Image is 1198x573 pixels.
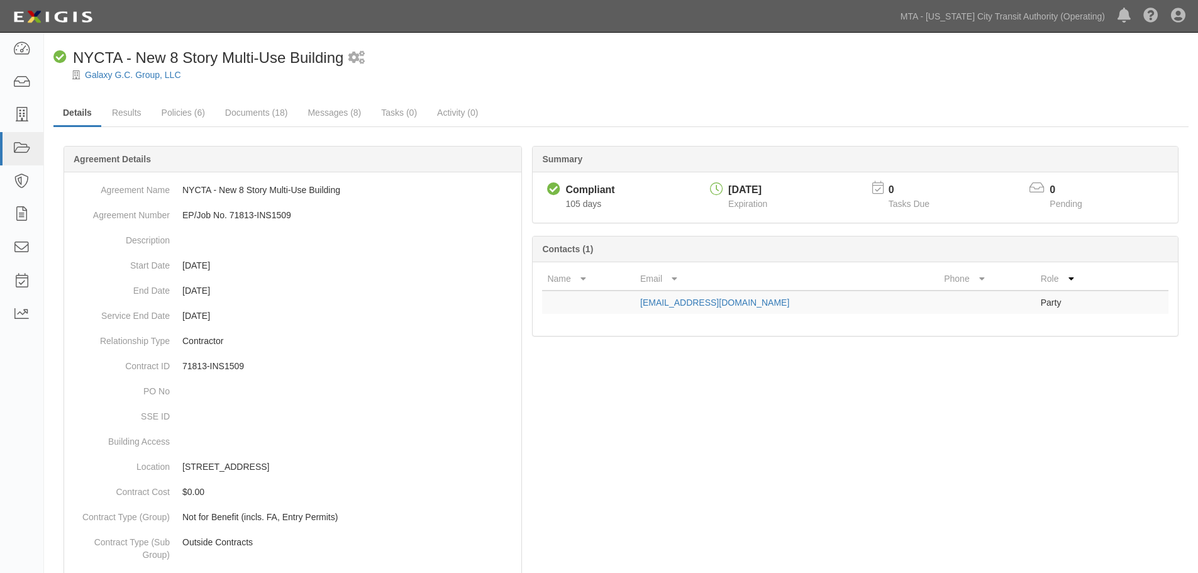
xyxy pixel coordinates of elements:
[565,199,601,209] span: Since 06/09/2025
[53,47,343,69] div: NYCTA - New 8 Story Multi-Use Building
[728,183,767,197] div: [DATE]
[69,303,516,328] dd: [DATE]
[73,49,343,66] span: NYCTA - New 8 Story Multi-Use Building
[1050,183,1097,197] p: 0
[894,4,1111,29] a: MTA - [US_STATE] City Transit Authority (Operating)
[103,100,151,125] a: Results
[182,511,516,523] p: Not for Benefit (incls. FA, Entry Permits)
[635,267,939,291] th: Email
[348,52,365,65] i: 1 scheduled workflow
[1143,9,1158,24] i: Help Center - Complianz
[182,536,516,548] p: Outside Contracts
[69,328,516,353] dd: Contractor
[152,100,214,125] a: Policies (6)
[1036,267,1118,291] th: Role
[372,100,426,125] a: Tasks (0)
[69,328,170,347] dt: Relationship Type
[889,183,945,197] p: 0
[85,70,181,80] a: Galaxy G.C. Group, LLC
[69,203,170,221] dt: Agreement Number
[69,379,170,398] dt: PO No
[9,6,96,28] img: logo-5460c22ac91f19d4615b14bd174203de0afe785f0fc80cf4dbbc73dc1793850b.png
[889,199,929,209] span: Tasks Due
[69,177,516,203] dd: NYCTA - New 8 Story Multi-Use Building
[69,353,170,372] dt: Contract ID
[298,100,370,125] a: Messages (8)
[1050,199,1082,209] span: Pending
[542,154,582,164] b: Summary
[69,454,170,473] dt: Location
[182,486,516,498] p: $0.00
[69,203,516,228] dd: EP/Job No. 71813-INS1509
[1036,291,1118,314] td: Party
[69,228,170,247] dt: Description
[182,360,516,372] p: 71813-INS1509
[69,253,170,272] dt: Start Date
[53,100,101,127] a: Details
[74,154,151,164] b: Agreement Details
[640,298,789,308] a: [EMAIL_ADDRESS][DOMAIN_NAME]
[428,100,487,125] a: Activity (0)
[542,244,593,254] b: Contacts (1)
[69,253,516,278] dd: [DATE]
[565,183,614,197] div: Compliant
[69,303,170,322] dt: Service End Date
[939,267,1036,291] th: Phone
[547,183,560,196] i: Compliant
[542,267,635,291] th: Name
[216,100,297,125] a: Documents (18)
[728,199,767,209] span: Expiration
[182,460,516,473] p: [STREET_ADDRESS]
[69,278,516,303] dd: [DATE]
[69,504,170,523] dt: Contract Type (Group)
[69,278,170,297] dt: End Date
[69,404,170,423] dt: SSE ID
[53,51,67,64] i: Compliant
[69,177,170,196] dt: Agreement Name
[69,479,170,498] dt: Contract Cost
[69,530,170,561] dt: Contract Type (Sub Group)
[69,429,170,448] dt: Building Access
